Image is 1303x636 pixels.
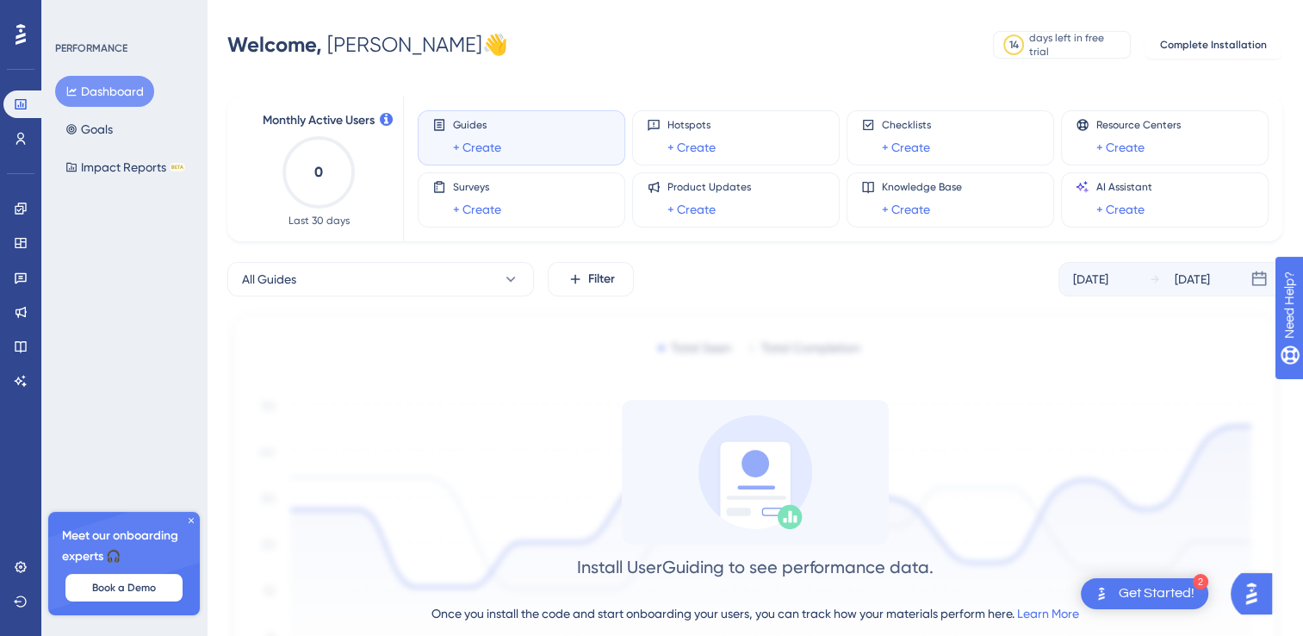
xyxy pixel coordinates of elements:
[1231,568,1282,620] iframe: UserGuiding AI Assistant Launcher
[170,163,185,171] div: BETA
[667,180,751,194] span: Product Updates
[227,31,508,59] div: [PERSON_NAME] 👋
[882,118,931,132] span: Checklists
[667,118,716,132] span: Hotspots
[1145,31,1282,59] button: Complete Installation
[453,137,501,158] a: + Create
[453,180,501,194] span: Surveys
[263,110,375,131] span: Monthly Active Users
[227,32,322,57] span: Welcome,
[1160,38,1267,52] span: Complete Installation
[1096,180,1152,194] span: AI Assistant
[882,180,962,194] span: Knowledge Base
[882,199,930,220] a: + Create
[1193,574,1208,589] div: 2
[1081,578,1208,609] div: Open Get Started! checklist, remaining modules: 2
[667,199,716,220] a: + Create
[55,41,127,55] div: PERFORMANCE
[882,137,930,158] a: + Create
[453,118,501,132] span: Guides
[548,262,634,296] button: Filter
[1029,31,1125,59] div: days left in free trial
[1009,38,1019,52] div: 14
[65,574,183,602] button: Book a Demo
[289,214,350,228] span: Last 30 days
[55,114,123,145] button: Goals
[1091,583,1112,604] img: launcher-image-alternative-text
[1073,269,1108,290] div: [DATE]
[667,137,716,158] a: + Create
[314,164,323,180] text: 0
[1096,137,1145,158] a: + Create
[242,269,296,290] span: All Guides
[62,526,186,567] span: Meet our onboarding experts 🎧
[92,581,156,595] span: Book a Demo
[577,555,934,579] div: Install UserGuiding to see performance data.
[55,76,154,107] button: Dashboard
[588,269,615,290] span: Filter
[1119,584,1194,603] div: Get Started!
[1017,607,1079,620] a: Learn More
[1096,118,1181,132] span: Resource Centers
[453,199,501,220] a: + Create
[55,152,195,183] button: Impact ReportsBETA
[1175,269,1210,290] div: [DATE]
[227,262,534,296] button: All Guides
[1096,199,1145,220] a: + Create
[431,603,1079,624] div: Once you install the code and start onboarding your users, you can track how your materials perfo...
[40,4,108,25] span: Need Help?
